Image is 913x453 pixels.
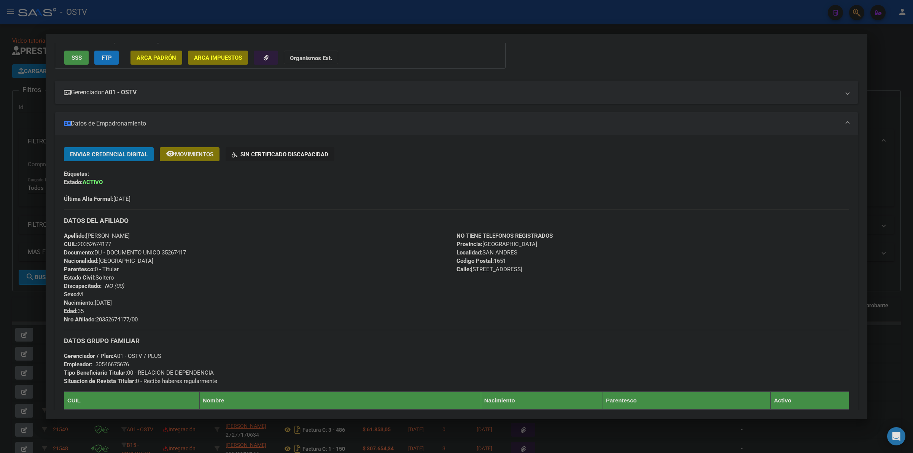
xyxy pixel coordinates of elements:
[160,147,220,161] button: Movimientos
[199,391,481,409] th: Nombre
[130,51,182,65] button: ARCA Padrón
[64,369,214,376] span: 00 - RELACION DE DEPENDENCIA
[64,299,112,306] span: [DATE]
[64,232,86,239] strong: Apellido:
[64,257,153,264] span: [GEOGRAPHIC_DATA]
[105,88,137,97] strong: A01 - OSTV
[771,391,849,409] th: Activo
[64,232,130,239] span: [PERSON_NAME]
[137,54,176,61] span: ARCA Padrón
[456,266,471,273] strong: Calle:
[64,196,130,202] span: [DATE]
[64,249,186,256] span: DU - DOCUMENTO UNICO 35267417
[64,308,84,315] span: 35
[64,369,127,376] strong: Tipo Beneficiario Titular:
[64,353,113,359] strong: Gerenciador / Plan:
[55,81,858,104] mat-expansion-panel-header: Gerenciador:A01 - OSTV
[175,151,213,158] span: Movimientos
[64,378,217,385] span: 0 - Recibe haberes regularmente
[102,54,112,61] span: FTP
[64,241,78,248] strong: CUIL:
[70,151,148,158] span: Enviar Credencial Digital
[887,427,905,445] div: Open Intercom Messenger
[194,54,242,61] span: ARCA Impuestos
[64,299,95,306] strong: Nacimiento:
[64,316,96,323] strong: Nro Afiliado:
[64,179,83,186] strong: Estado:
[456,266,522,273] span: [STREET_ADDRESS]
[64,216,849,225] h3: DATOS DEL AFILIADO
[64,378,136,385] strong: Situacion de Revista Titular:
[481,391,603,409] th: Nacimiento
[95,360,129,369] div: 30546675676
[64,51,89,65] button: SSS
[64,316,138,323] span: 20352674177/00
[166,149,175,158] mat-icon: remove_red_eye
[64,119,840,128] mat-panel-title: Datos de Empadronamiento
[290,55,332,62] strong: Organismos Ext.
[64,88,840,97] mat-panel-title: Gerenciador:
[64,257,99,264] strong: Nacionalidad:
[64,170,89,177] strong: Etiquetas:
[64,291,78,298] strong: Sexo:
[64,249,94,256] strong: Documento:
[284,51,338,65] button: Organismos Ext.
[72,54,82,61] span: SSS
[64,291,83,298] span: M
[94,51,119,65] button: FTP
[64,337,849,345] h3: DATOS GRUPO FAMILIAR
[64,274,114,281] span: Soltero
[603,409,771,428] td: 3 - Hijo < 21 años
[64,308,78,315] strong: Edad:
[64,361,92,368] strong: Empleador:
[105,283,124,289] i: NO (00)
[456,241,482,248] strong: Provincia:
[456,257,494,264] strong: Código Postal:
[188,51,248,65] button: ARCA Impuestos
[64,241,111,248] span: 20352674177
[199,409,481,428] td: BUSNELLI - [PERSON_NAME]
[456,241,537,248] span: [GEOGRAPHIC_DATA]
[226,147,334,161] button: Sin Certificado Discapacidad
[64,147,154,161] button: Enviar Credencial Digital
[456,249,517,256] span: SAN ANDRES
[64,266,95,273] strong: Parentesco:
[83,179,103,186] strong: ACTIVO
[481,409,603,428] td: [DATE]
[603,391,771,409] th: Parentesco
[55,112,858,135] mat-expansion-panel-header: Datos de Empadronamiento
[456,232,553,239] strong: NO TIENE TELEFONOS REGISTRADOS
[456,249,482,256] strong: Localidad:
[64,266,119,273] span: 0 - Titular
[456,257,506,264] span: 1651
[240,151,328,158] span: Sin Certificado Discapacidad
[64,391,200,409] th: CUIL
[64,353,161,359] span: A01 - OSTV / PLUS
[64,196,113,202] strong: Última Alta Formal:
[64,283,102,289] strong: Discapacitado:
[64,274,95,281] strong: Estado Civil:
